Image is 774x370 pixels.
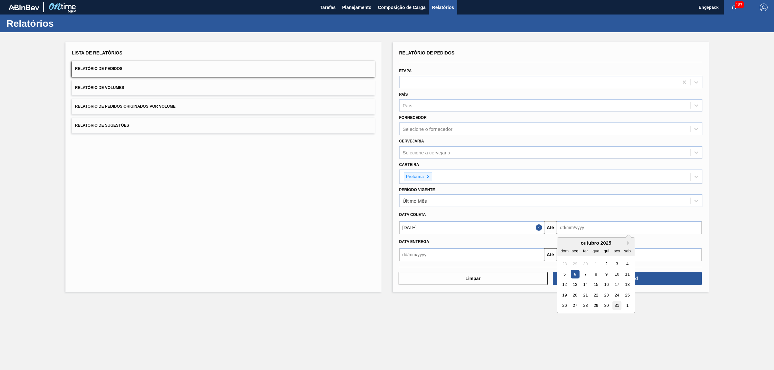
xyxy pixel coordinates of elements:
[399,69,412,73] label: Etapa
[544,248,557,261] button: Até
[735,1,744,8] span: 187
[602,270,610,278] div: Choose quinta-feira, 9 de outubro de 2025
[623,301,631,310] div: Choose sábado, 1 de novembro de 2025
[72,99,375,114] button: Relatório de Pedidos Originados por Volume
[571,280,579,289] div: Choose segunda-feira, 13 de outubro de 2025
[627,241,631,245] button: Next Month
[623,247,631,255] div: sab
[581,259,590,268] div: Not available terça-feira, 30 de setembro de 2025
[560,301,569,310] div: Choose domingo, 26 de outubro de 2025
[581,280,590,289] div: Choose terça-feira, 14 de outubro de 2025
[403,198,427,204] div: Último Mês
[399,239,429,244] span: Data Entrega
[591,270,600,278] div: Choose quarta-feira, 8 de outubro de 2025
[544,221,557,234] button: Até
[75,123,129,128] span: Relatório de Sugestões
[399,188,435,192] label: Período Vigente
[571,270,579,278] div: Choose segunda-feira, 6 de outubro de 2025
[399,212,426,217] span: Data coleta
[724,3,744,12] button: Notificações
[72,118,375,133] button: Relatório de Sugestões
[557,221,702,234] input: dd/mm/yyyy
[399,92,408,97] label: País
[623,259,631,268] div: Choose sábado, 4 de outubro de 2025
[399,115,427,120] label: Fornecedor
[612,259,621,268] div: Choose sexta-feira, 3 de outubro de 2025
[432,4,454,11] span: Relatórios
[557,240,635,246] div: outubro 2025
[399,162,419,167] label: Carteira
[571,301,579,310] div: Choose segunda-feira, 27 de outubro de 2025
[612,270,621,278] div: Choose sexta-feira, 10 de outubro de 2025
[591,247,600,255] div: qua
[602,280,610,289] div: Choose quinta-feira, 16 de outubro de 2025
[378,4,426,11] span: Composição de Carga
[760,4,768,11] img: Logout
[399,221,544,234] input: dd/mm/yyyy
[571,259,579,268] div: Not available segunda-feira, 29 de setembro de 2025
[536,221,544,234] button: Close
[404,173,425,181] div: Preforma
[602,259,610,268] div: Choose quinta-feira, 2 de outubro de 2025
[72,61,375,77] button: Relatório de Pedidos
[612,247,621,255] div: sex
[602,301,610,310] div: Choose quinta-feira, 30 de outubro de 2025
[403,126,452,132] div: Selecione o fornecedor
[8,5,39,10] img: TNhmsLtSVTkK8tSr43FrP2fwEKptu5GPRR3wAAAABJRU5ErkJggg==
[399,248,544,261] input: dd/mm/yyyy
[612,280,621,289] div: Choose sexta-feira, 17 de outubro de 2025
[591,291,600,299] div: Choose quarta-feira, 22 de outubro de 2025
[560,247,569,255] div: dom
[320,4,336,11] span: Tarefas
[75,85,124,90] span: Relatório de Volumes
[571,291,579,299] div: Choose segunda-feira, 20 de outubro de 2025
[581,270,590,278] div: Choose terça-feira, 7 de outubro de 2025
[560,259,569,268] div: Not available domingo, 28 de setembro de 2025
[591,301,600,310] div: Choose quarta-feira, 29 de outubro de 2025
[612,291,621,299] div: Choose sexta-feira, 24 de outubro de 2025
[581,291,590,299] div: Choose terça-feira, 21 de outubro de 2025
[342,4,372,11] span: Planejamento
[399,50,455,55] span: Relatório de Pedidos
[623,291,631,299] div: Choose sábado, 25 de outubro de 2025
[571,247,579,255] div: seg
[559,258,632,311] div: month 2025-10
[553,272,702,285] button: Download
[6,20,121,27] h1: Relatórios
[581,301,590,310] div: Choose terça-feira, 28 de outubro de 2025
[602,291,610,299] div: Choose quinta-feira, 23 de outubro de 2025
[399,139,424,143] label: Cervejaria
[581,247,590,255] div: ter
[602,247,610,255] div: qui
[560,280,569,289] div: Choose domingo, 12 de outubro de 2025
[623,280,631,289] div: Choose sábado, 18 de outubro de 2025
[560,270,569,278] div: Choose domingo, 5 de outubro de 2025
[72,80,375,96] button: Relatório de Volumes
[403,150,451,155] div: Selecione a cervejaria
[591,280,600,289] div: Choose quarta-feira, 15 de outubro de 2025
[403,103,412,108] div: País
[560,291,569,299] div: Choose domingo, 19 de outubro de 2025
[399,272,548,285] button: Limpar
[75,104,176,109] span: Relatório de Pedidos Originados por Volume
[72,50,123,55] span: Lista de Relatórios
[591,259,600,268] div: Choose quarta-feira, 1 de outubro de 2025
[623,270,631,278] div: Choose sábado, 11 de outubro de 2025
[75,66,123,71] span: Relatório de Pedidos
[612,301,621,310] div: Choose sexta-feira, 31 de outubro de 2025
